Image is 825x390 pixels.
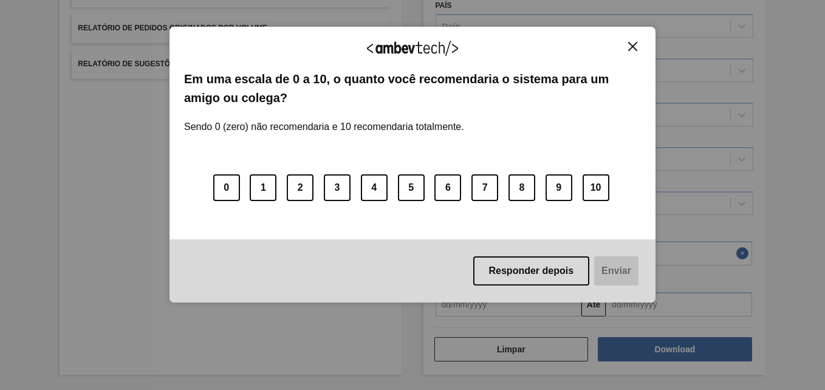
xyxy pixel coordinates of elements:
img: Logo Ambevtech [367,41,458,56]
label: Sendo 0 (zero) não recomendaria e 10 recomendaria totalmente. [184,107,464,132]
button: 1 [250,174,276,201]
button: Close [625,41,641,52]
button: 2 [287,174,313,201]
button: Responder depois [473,256,590,286]
button: 5 [398,174,425,201]
button: 10 [583,174,609,201]
button: 9 [546,174,572,201]
button: 7 [471,174,498,201]
img: Close [628,42,637,51]
button: 6 [434,174,461,201]
label: Em uma escala de 0 a 10, o quanto você recomendaria o sistema para um amigo ou colega? [184,70,641,107]
button: 0 [213,174,240,201]
button: 8 [508,174,535,201]
button: 4 [361,174,388,201]
button: 3 [324,174,351,201]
